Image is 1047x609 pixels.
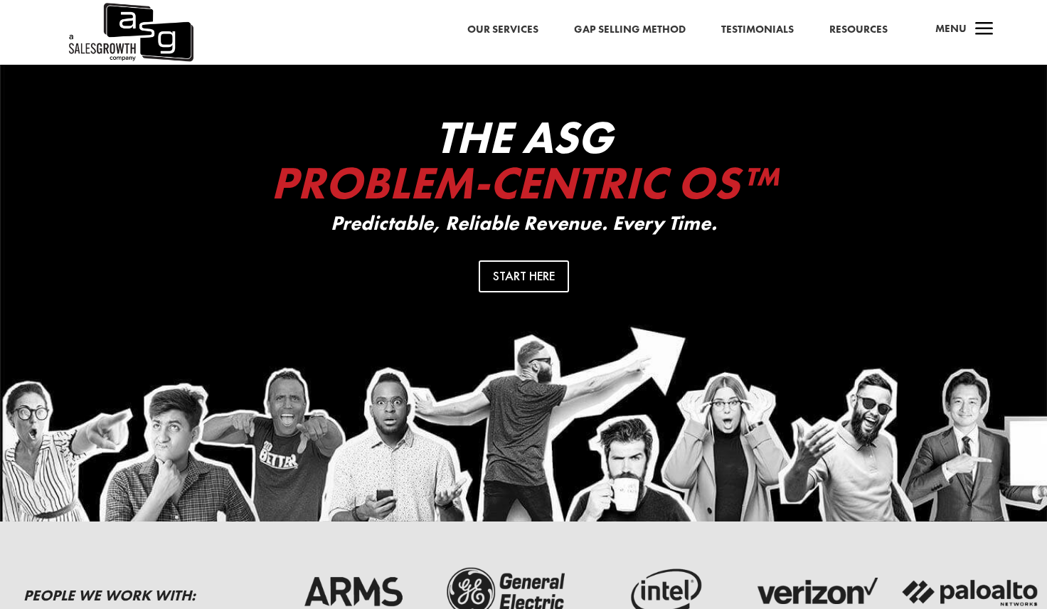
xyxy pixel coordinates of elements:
a: Gap Selling Method [574,21,686,39]
a: Start Here [479,260,569,292]
span: a [970,16,999,44]
a: Testimonials [721,21,794,39]
span: Problem-Centric OS™ [271,154,776,212]
a: Resources [829,21,888,39]
span: Menu [935,21,967,36]
p: Predictable, Reliable Revenue. Every Time. [239,213,808,235]
h2: The ASG [239,115,808,213]
a: Our Services [467,21,538,39]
